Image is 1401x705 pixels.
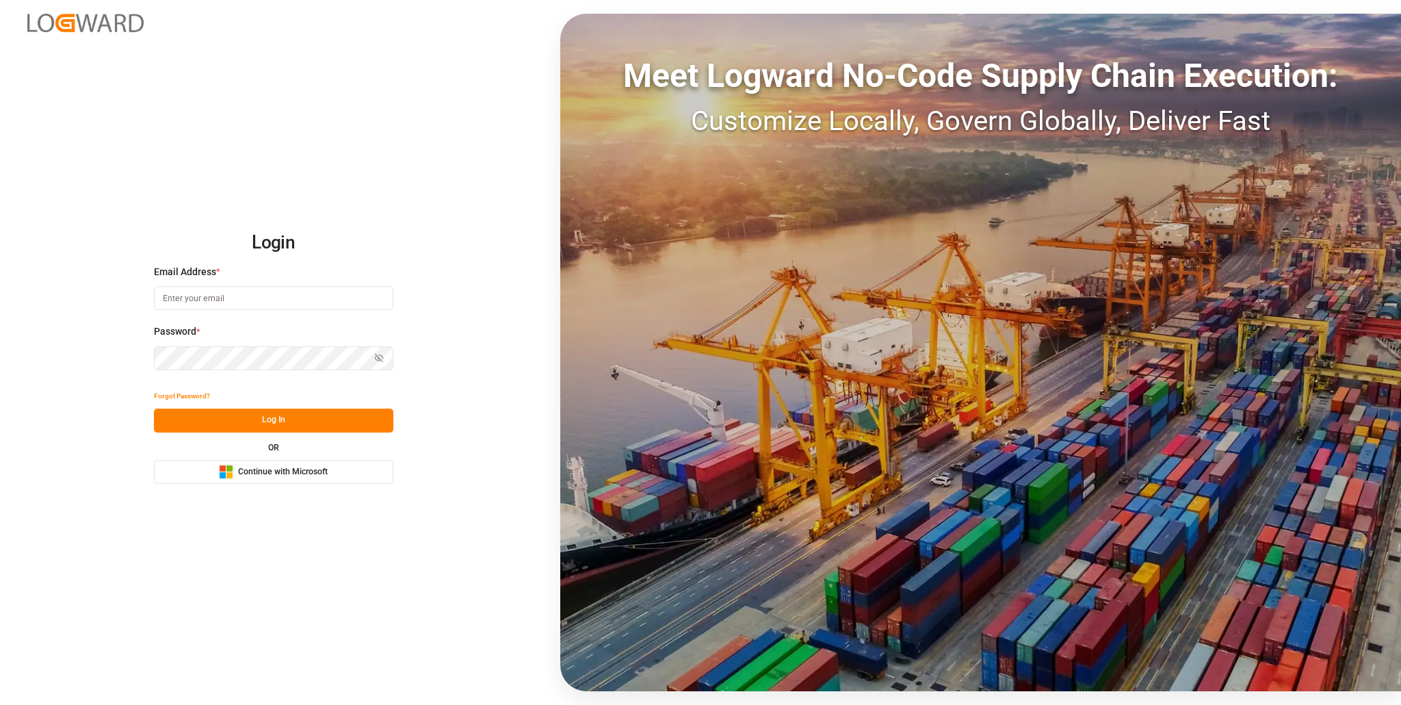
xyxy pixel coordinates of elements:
[154,286,393,310] input: Enter your email
[560,51,1401,101] div: Meet Logward No-Code Supply Chain Execution:
[154,324,196,339] span: Password
[238,466,328,478] span: Continue with Microsoft
[154,460,393,484] button: Continue with Microsoft
[27,14,144,32] img: Logward_new_orange.png
[154,265,216,279] span: Email Address
[268,444,279,452] small: OR
[560,101,1401,142] div: Customize Locally, Govern Globally, Deliver Fast
[154,221,393,265] h2: Login
[154,385,210,409] button: Forgot Password?
[154,409,393,433] button: Log In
